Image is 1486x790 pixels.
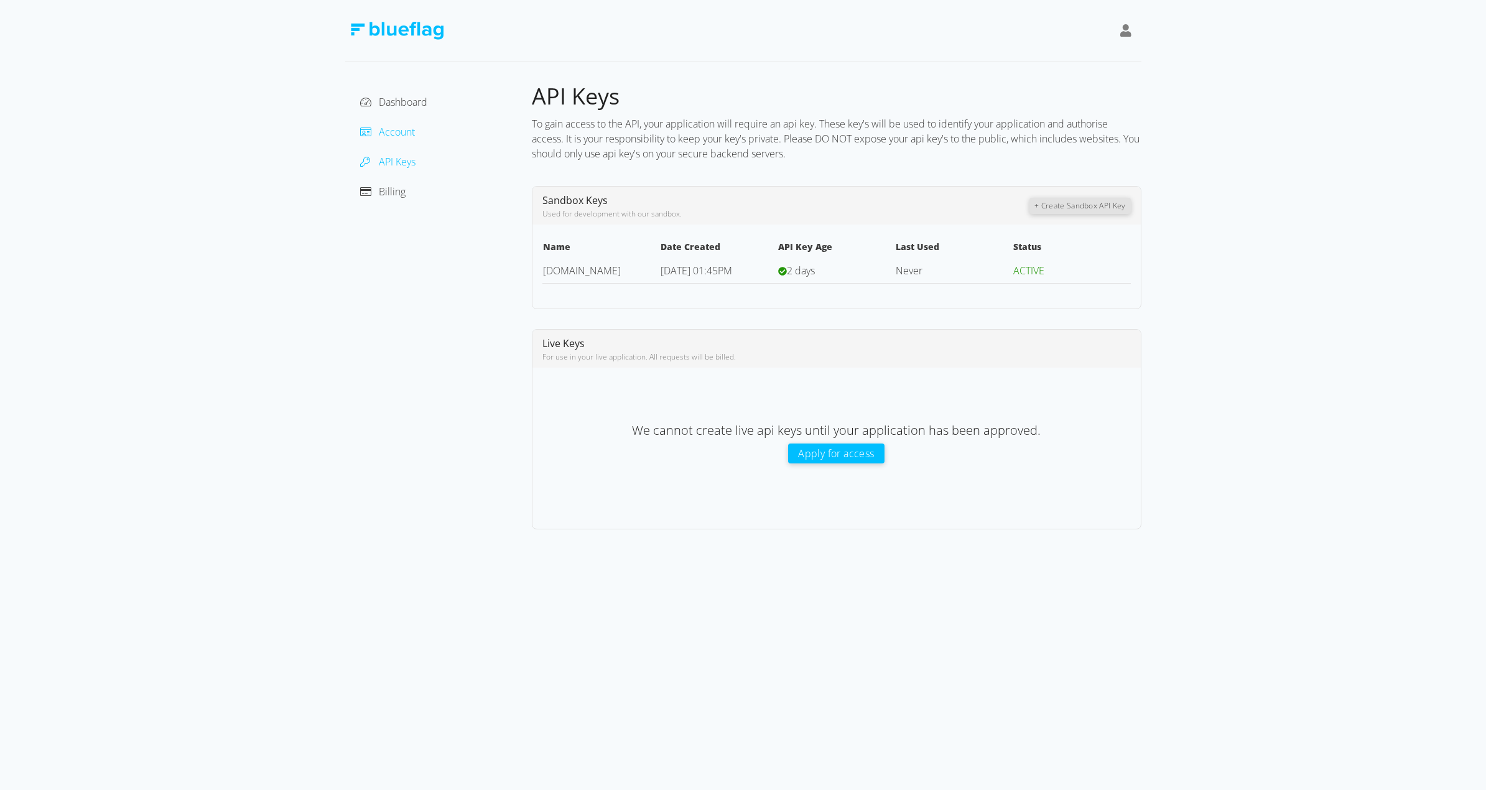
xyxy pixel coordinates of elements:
span: API Keys [532,81,620,111]
a: Account [360,125,415,139]
button: + Create Sandbox API Key [1029,198,1130,214]
span: 2 days [787,264,815,277]
span: Dashboard [379,95,427,109]
a: API Keys [360,155,416,169]
div: Used for development with our sandbox. [542,208,1030,220]
span: API Keys [379,155,416,169]
span: Never [896,264,922,277]
a: Billing [360,185,406,198]
div: For use in your live application. All requests will be billed. [542,351,1131,363]
th: Last Used [895,239,1013,258]
th: Date Created [660,239,778,258]
span: ACTIVE [1013,264,1044,277]
span: Sandbox Keys [542,193,608,207]
div: To gain access to the API, your application will require an api key. These key's will be used to ... [532,111,1141,166]
a: Dashboard [360,95,427,109]
th: API Key Age [778,239,895,258]
button: Apply for access [788,444,884,463]
span: Live Keys [542,337,585,350]
span: We cannot create live api keys until your application has been approved. [632,422,1041,439]
span: [DATE] 01:45PM [661,264,732,277]
span: Account [379,125,415,139]
a: [DOMAIN_NAME] [543,264,621,277]
th: Name [542,239,660,258]
span: Billing [379,185,406,198]
img: Blue Flag Logo [350,22,443,40]
th: Status [1013,239,1130,258]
